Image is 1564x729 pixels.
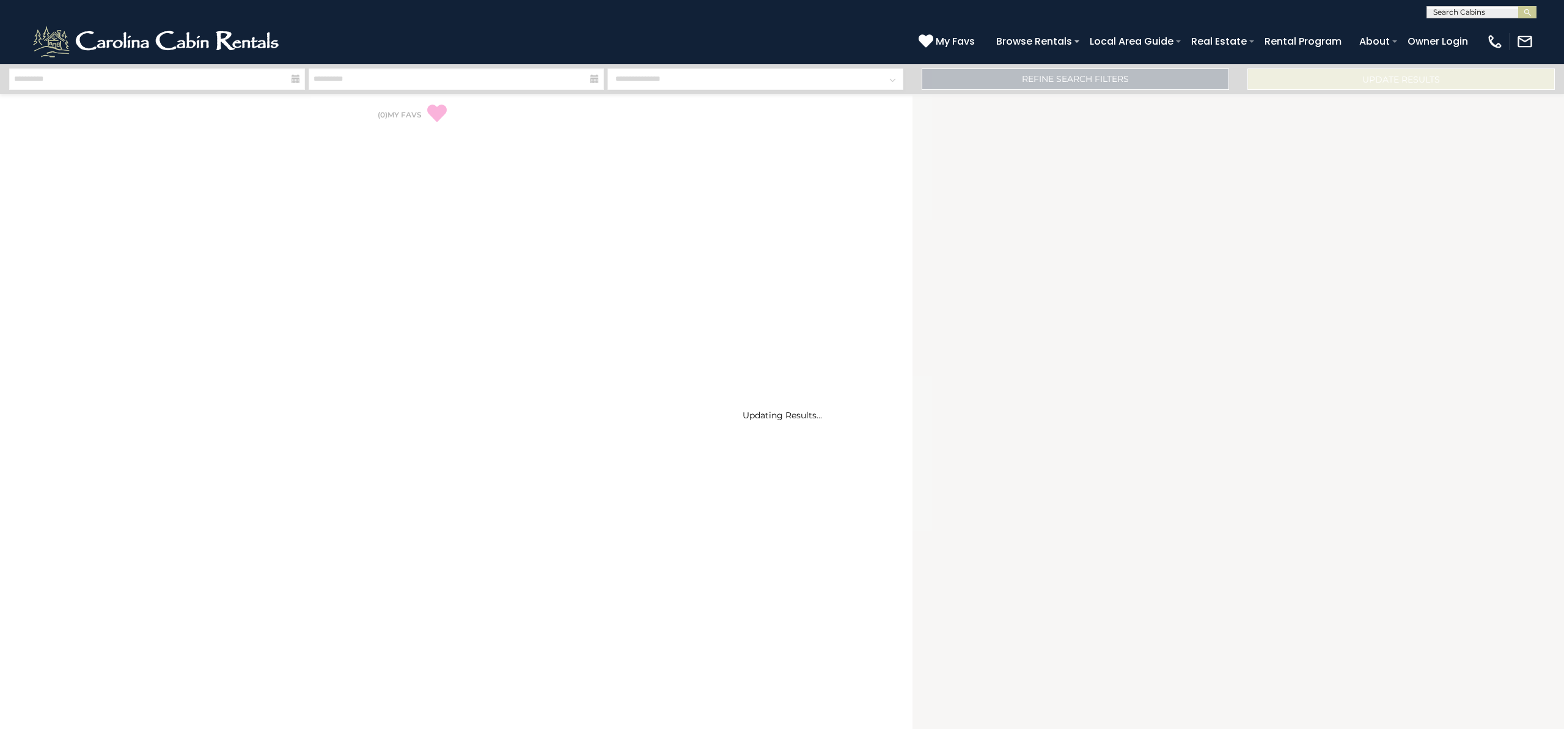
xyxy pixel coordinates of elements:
a: My Favs [919,34,978,50]
a: Browse Rentals [990,31,1078,52]
a: Real Estate [1185,31,1253,52]
a: Rental Program [1258,31,1348,52]
a: About [1353,31,1396,52]
img: White-1-2.png [31,23,284,60]
img: phone-regular-white.png [1486,33,1503,50]
img: mail-regular-white.png [1516,33,1533,50]
span: My Favs [936,34,975,49]
a: Local Area Guide [1084,31,1180,52]
a: Owner Login [1401,31,1474,52]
